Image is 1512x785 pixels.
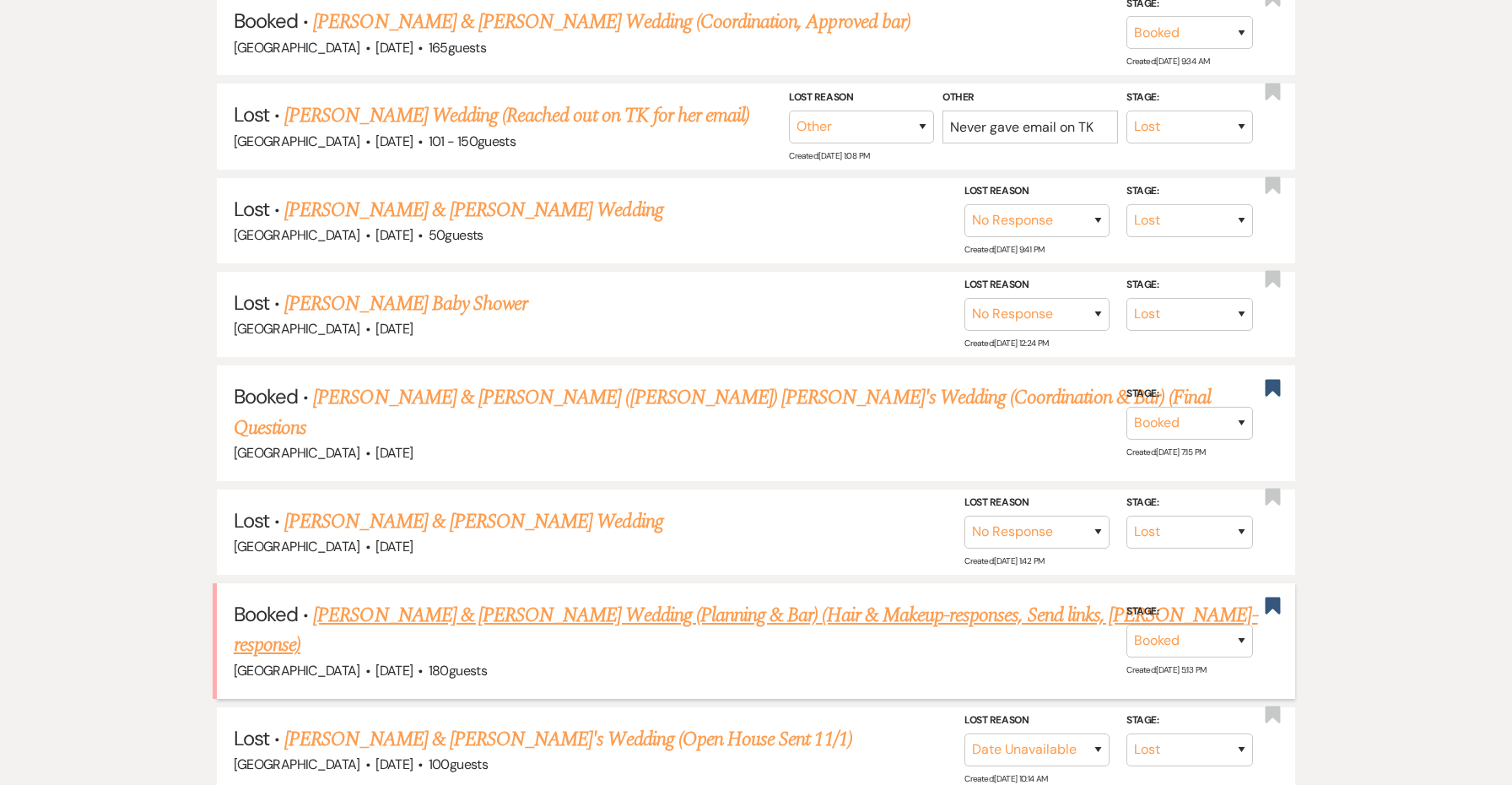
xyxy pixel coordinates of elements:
span: 180 guests [429,662,487,679]
span: [DATE] [375,538,413,555]
span: [DATE] [375,755,413,773]
span: [GEOGRAPHIC_DATA] [234,226,360,244]
span: Created: [DATE] 12:24 PM [964,338,1048,349]
span: 100 guests [429,755,488,773]
span: [DATE] [375,133,413,150]
label: Lost Reason [964,276,1110,295]
label: Stage: [1126,712,1253,730]
span: Lost [234,196,269,222]
span: Booked [234,8,298,34]
label: Lost Reason [964,494,1110,512]
span: Created: [DATE] 7:15 PM [1126,447,1205,457]
span: Booked [234,601,298,627]
a: [PERSON_NAME] Wedding (Reached out on TK for her email) [284,100,749,131]
span: Lost [234,507,269,533]
span: [DATE] [375,39,413,57]
span: 165 guests [429,39,486,57]
label: Stage: [1126,385,1253,403]
span: Lost [234,290,269,316]
span: [GEOGRAPHIC_DATA] [234,39,360,57]
span: [GEOGRAPHIC_DATA] [234,538,360,555]
span: Created: [DATE] 9:34 AM [1126,56,1209,67]
a: [PERSON_NAME] Baby Shower [284,289,527,319]
span: [GEOGRAPHIC_DATA] [234,320,360,338]
a: [PERSON_NAME] & [PERSON_NAME] Wedding [284,506,662,537]
span: [GEOGRAPHIC_DATA] [234,755,360,773]
span: [GEOGRAPHIC_DATA] [234,133,360,150]
span: Created: [DATE] 1:42 PM [964,555,1044,566]
span: [DATE] [375,320,413,338]
label: Stage: [1126,182,1253,201]
a: [PERSON_NAME] & [PERSON_NAME] Wedding (Planning & Bar) (Hair & Makeup-responses, Send links, [PER... [234,600,1258,661]
a: [PERSON_NAME] & [PERSON_NAME] Wedding [284,195,662,225]
span: Created: [DATE] 10:14 AM [964,773,1047,784]
span: 50 guests [429,226,483,244]
label: Lost Reason [964,182,1110,201]
span: Booked [234,383,298,409]
span: Lost [234,725,269,751]
a: [PERSON_NAME] & [PERSON_NAME]'s Wedding (Open House Sent 11/1) [284,724,851,755]
span: 101 - 150 guests [429,133,516,150]
a: [PERSON_NAME] & [PERSON_NAME] Wedding (Coordination, Approved bar) [313,7,910,37]
label: Lost Reason [964,712,1110,730]
label: Stage: [1126,276,1253,295]
span: [DATE] [375,662,413,679]
span: [GEOGRAPHIC_DATA] [234,662,360,679]
a: [PERSON_NAME] & [PERSON_NAME] ([PERSON_NAME]) [PERSON_NAME]'s Wedding (Coordination & Bar) (Final... [234,382,1212,443]
span: Created: [DATE] 5:13 PM [1126,664,1206,675]
label: Other [942,89,1118,107]
span: [DATE] [375,444,413,462]
label: Stage: [1126,494,1253,512]
span: Lost [234,101,269,127]
label: Stage: [1126,89,1253,107]
span: [DATE] [375,226,413,244]
span: Created: [DATE] 1:08 PM [789,149,869,160]
span: [GEOGRAPHIC_DATA] [234,444,360,462]
label: Stage: [1126,603,1253,621]
label: Lost Reason [789,89,934,107]
span: Created: [DATE] 9:41 PM [964,244,1044,255]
